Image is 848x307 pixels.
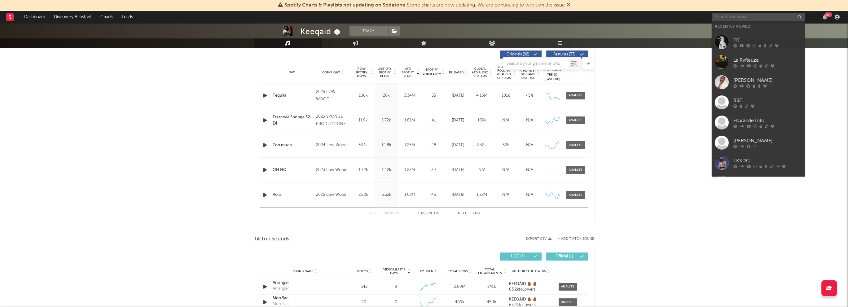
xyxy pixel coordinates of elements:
[50,11,96,23] a: Discovery Assistant
[504,53,532,56] span: Originals ( 92 )
[400,192,420,198] div: 1.02M
[316,142,350,149] div: 2024 Low Wood
[353,93,373,99] div: 106k
[733,97,802,104] div: BSF
[472,142,492,148] div: 848k
[449,71,464,74] span: Released
[357,270,368,273] span: Videos
[300,26,342,37] div: Keeqaid
[526,237,551,241] button: Export CSV
[400,167,420,173] div: 1.23M
[448,192,468,198] div: [DATE]
[423,167,445,173] div: 39
[512,269,546,273] span: Author / Followers
[823,15,827,20] button: 99+
[395,299,397,305] div: 0
[353,142,373,148] div: 53.1k
[733,77,802,84] div: [PERSON_NAME]
[376,67,393,78] span: Last Day Spotify Plays
[712,133,805,153] a: [PERSON_NAME]
[546,50,588,59] button: Features(33)
[273,142,313,148] div: Too much
[429,212,433,215] span: of
[423,93,445,99] div: 55
[504,255,532,258] span: UGC ( 5 )
[376,142,397,148] div: 14.8k
[400,93,420,99] div: 3.34M
[495,167,516,173] div: N/A
[350,299,379,305] div: 10
[448,270,468,273] span: Total Views
[509,287,552,292] div: 63.2k followers
[316,88,350,103] div: 2025 LOW WOOD
[284,3,565,8] span: : Some charts are now updating. We are continuing to work on the issue
[458,212,467,215] button: Next
[733,117,802,124] div: ElGrandeToto
[284,3,405,8] span: Spotify Charts & Playlists not updating on Sodatone
[273,70,313,75] div: Name
[20,11,50,23] a: Dashboard
[519,167,540,173] div: N/A
[477,284,506,290] div: 241k
[445,284,474,290] div: 2.69M
[472,167,492,173] div: N/A
[400,142,420,148] div: 1.25M
[273,295,337,301] a: Mon Sac
[550,255,579,258] span: Official ( 1 )
[824,12,832,17] div: 99 +
[273,93,313,99] a: Tequila
[411,210,446,217] div: 1 5 125
[472,117,492,124] div: 109k
[322,71,340,74] span: Copyright
[712,153,805,173] a: TKS 2G
[413,269,442,274] div: 6M Trend
[567,3,570,8] span: Dismiss
[293,270,314,273] span: Sound Name
[712,112,805,133] a: ElGrandeToto
[712,32,805,52] a: TK
[448,93,468,99] div: [DATE]
[423,142,445,148] div: 48
[733,157,802,164] div: TKS 2G
[273,192,313,198] a: Voilà
[273,114,313,126] a: Freestyle Sponge S2-E4
[712,52,805,72] a: La Rvfleuze
[381,268,406,275] span: Videos (last 7 days)
[715,23,802,30] div: Recently Viewed
[495,142,516,148] div: 52k
[519,142,540,148] div: N/A
[383,212,399,215] button: Previous
[448,142,468,148] div: [DATE]
[519,65,536,80] span: Estimated % Playlist Streams Last Day
[423,117,445,124] div: 41
[376,93,397,99] div: 28k
[519,117,540,124] div: N/A
[550,53,579,56] span: Features ( 33 )
[395,284,397,290] div: 9
[273,280,337,286] a: Arranger
[316,191,350,199] div: 2025 Low Wood
[448,167,468,173] div: [DATE]
[733,56,802,64] div: La Rvfleuze
[733,36,802,44] div: TK
[509,297,537,301] strong: KEEQAID ✋🏾🤚🏾
[448,117,468,124] div: [DATE]
[376,117,397,124] div: 1.72k
[445,299,474,305] div: 409k
[376,167,397,173] div: 1.42k
[472,67,489,78] span: Global ATD Audio Streams
[543,63,562,82] div: Global Streaming Trend (Last 60D)
[423,68,441,77] span: Spotify Popularity
[273,167,313,173] div: OH NO
[367,212,376,215] button: First
[495,117,516,124] div: N/A
[495,65,512,80] span: Global Rolling 7D Audio Streams
[400,117,420,124] div: 1.61M
[500,50,542,59] button: Originals(92)
[117,11,137,23] a: Leads
[558,237,595,241] button: + Add TikTok Sound
[509,282,552,286] a: KEEQAID ✋🏾🤚🏾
